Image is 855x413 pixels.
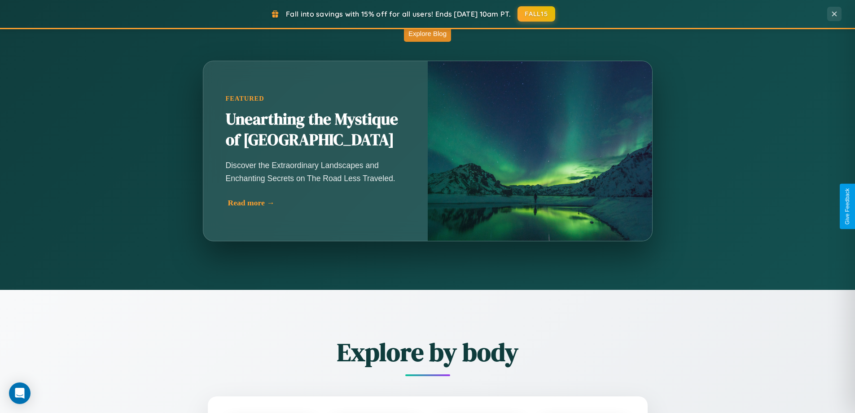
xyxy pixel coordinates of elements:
p: Discover the Extraordinary Landscapes and Enchanting Secrets on The Road Less Traveled. [226,159,405,184]
div: Give Feedback [844,188,851,225]
h2: Unearthing the Mystique of [GEOGRAPHIC_DATA] [226,109,405,151]
h2: Explore by body [158,335,697,369]
div: Open Intercom Messenger [9,382,31,404]
div: Featured [226,95,405,102]
span: Fall into savings with 15% off for all users! Ends [DATE] 10am PT. [286,9,511,18]
div: Read more → [228,198,408,208]
button: FALL15 [517,6,555,22]
button: Explore Blog [404,25,451,42]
